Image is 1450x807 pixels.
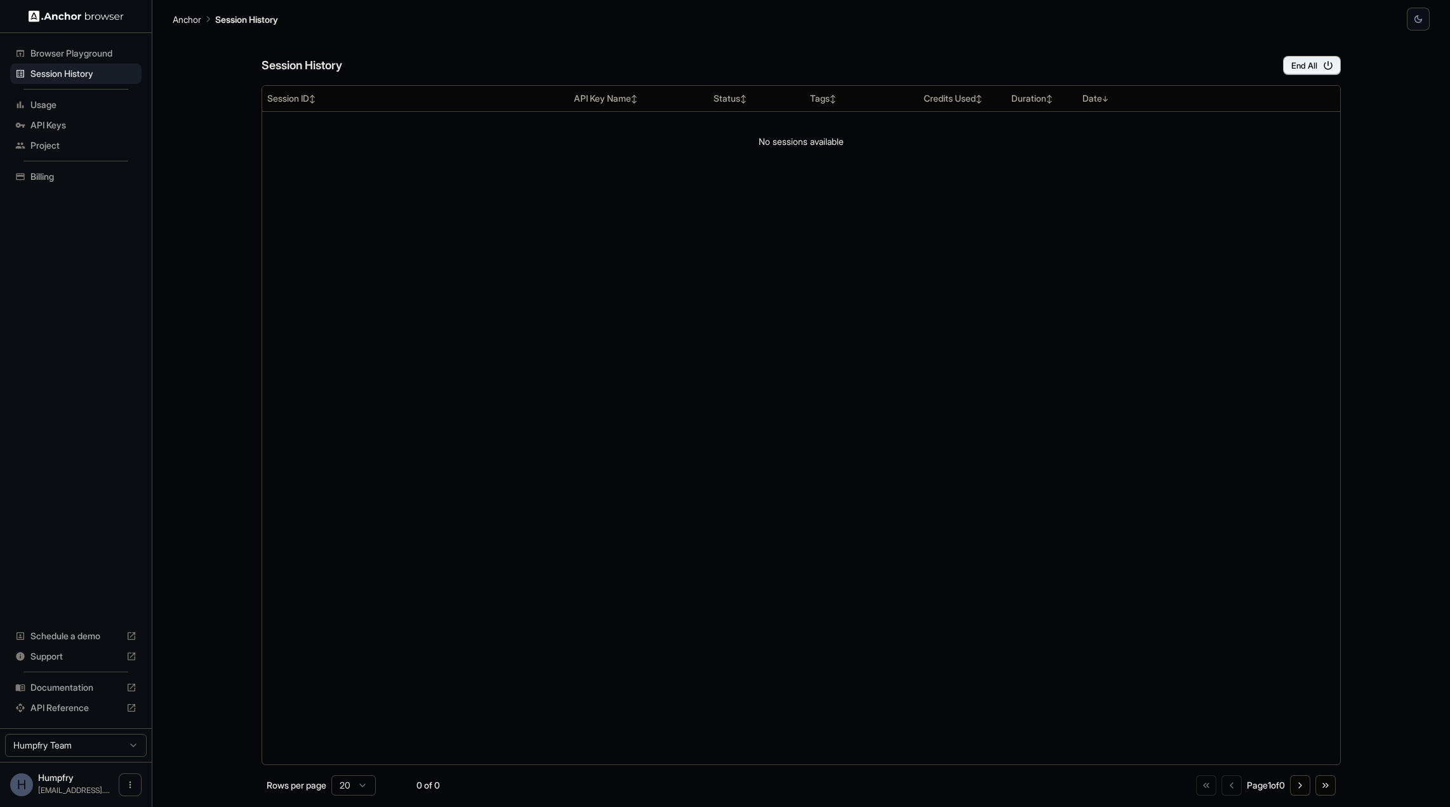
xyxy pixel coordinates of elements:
[1247,779,1285,792] div: Page 1 of 0
[38,785,110,795] span: humpfry@gmail.com
[1283,56,1341,75] button: End All
[10,626,142,646] div: Schedule a demo
[38,772,74,783] span: Humpfry
[10,677,142,698] div: Documentation
[29,10,124,22] img: Anchor Logo
[10,95,142,115] div: Usage
[740,94,747,104] span: ↕
[10,166,142,187] div: Billing
[262,57,342,75] h6: Session History
[173,13,201,26] p: Anchor
[10,115,142,135] div: API Keys
[1011,92,1072,105] div: Duration
[119,773,142,796] button: Open menu
[924,92,1001,105] div: Credits Used
[30,702,121,714] span: API Reference
[267,92,564,105] div: Session ID
[10,773,33,796] div: H
[830,94,836,104] span: ↕
[30,98,136,111] span: Usage
[30,650,121,663] span: Support
[173,12,278,26] nav: breadcrumb
[30,630,121,642] span: Schedule a demo
[30,119,136,132] span: API Keys
[1046,94,1053,104] span: ↕
[30,67,136,80] span: Session History
[215,13,278,26] p: Session History
[574,92,704,105] div: API Key Name
[30,139,136,152] span: Project
[10,646,142,667] div: Support
[976,94,982,104] span: ↕
[30,170,136,183] span: Billing
[10,698,142,718] div: API Reference
[10,43,142,64] div: Browser Playground
[30,47,136,60] span: Browser Playground
[1082,92,1221,105] div: Date
[309,94,316,104] span: ↕
[10,135,142,156] div: Project
[262,111,1340,172] td: No sessions available
[30,681,121,694] span: Documentation
[1102,94,1108,104] span: ↓
[810,92,914,105] div: Tags
[267,779,326,792] p: Rows per page
[714,92,800,105] div: Status
[396,779,460,792] div: 0 of 0
[631,94,637,104] span: ↕
[10,64,142,84] div: Session History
